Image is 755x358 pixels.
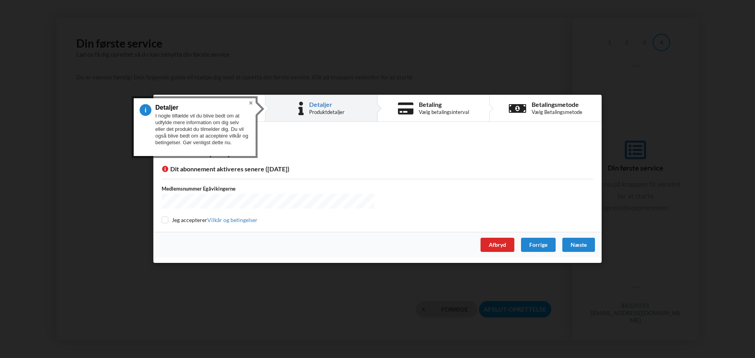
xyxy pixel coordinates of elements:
button: Close [246,98,256,108]
span: Dit abonnement aktiveres senere ([DATE]) [162,165,289,173]
p: Overførselsdato - . [162,149,593,158]
div: I nogle tilfælde vil du blive bedt om at udfylde mere information om dig selv eller det produkt d... [155,109,250,146]
div: Næste [562,238,595,252]
span: 3 [140,104,155,116]
label: Jeg accepterer [162,217,258,223]
a: Vilkår og betingelser [207,217,258,223]
div: Afbryd [481,238,514,252]
div: Betaling [419,101,469,108]
div: Vælg Betalingsmetode [532,109,582,116]
label: Medlemsnummer Egåvikingerne [162,185,375,192]
div: Detaljer [309,101,344,108]
h3: Detaljer [155,104,244,111]
div: Produktdetaljer [309,109,344,116]
div: Betalingsmetode [532,101,582,108]
div: Forrige [521,238,556,252]
div: Detaljer [162,135,593,144]
div: Vælg betalingsinterval [419,109,469,116]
